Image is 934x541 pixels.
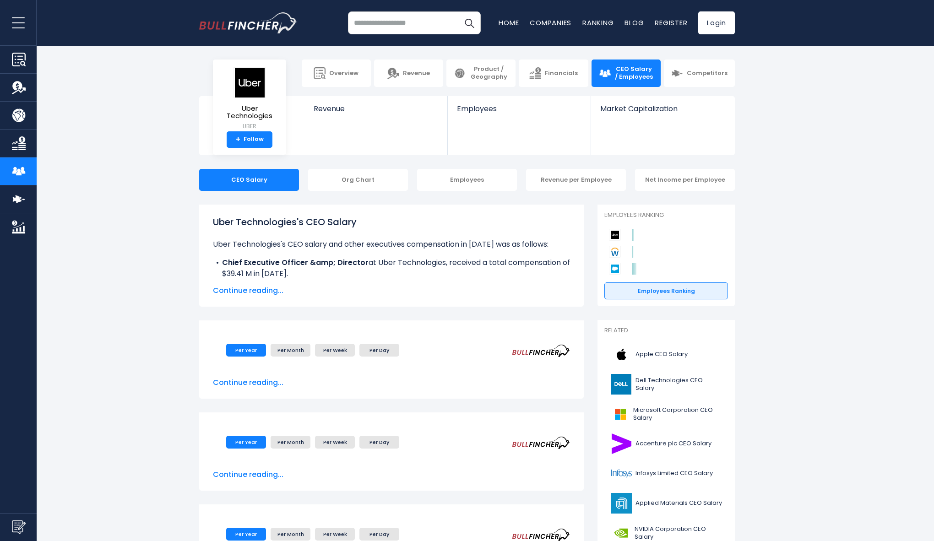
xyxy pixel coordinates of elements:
[213,377,570,388] span: Continue reading...
[609,246,621,258] img: Workday competitors logo
[604,342,728,367] a: Apple CEO Salary
[220,122,279,130] small: UBER
[610,463,633,484] img: INFY logo
[698,11,735,34] a: Login
[592,60,661,87] a: CEO Salary / Employees
[610,374,633,395] img: DELL logo
[403,70,430,77] span: Revenue
[635,351,688,358] span: Apple CEO Salary
[614,65,653,81] span: CEO Salary / Employees
[213,285,570,296] span: Continue reading...
[635,169,735,191] div: Net Income per Employee
[604,461,728,486] a: Infosys Limited CEO Salary
[213,215,570,229] h1: Uber Technologies's CEO Salary
[545,70,578,77] span: Financials
[604,211,728,219] p: Employees Ranking
[226,436,266,449] li: Per Year
[687,70,728,77] span: Competitors
[308,169,408,191] div: Org Chart
[604,491,728,516] a: Applied Materials CEO Salary
[591,96,734,129] a: Market Capitalization
[609,263,621,275] img: Salesforce competitors logo
[448,96,590,129] a: Employees
[359,344,399,357] li: Per Day
[624,18,644,27] a: Blog
[227,131,272,148] a: +Follow
[582,18,614,27] a: Ranking
[635,470,713,477] span: Infosys Limited CEO Salary
[199,12,298,33] a: Go to homepage
[610,404,630,424] img: MSFT logo
[315,528,355,541] li: Per Week
[526,169,626,191] div: Revenue per Employee
[271,436,310,449] li: Per Month
[457,104,581,113] span: Employees
[304,96,448,129] a: Revenue
[604,431,728,456] a: Accenture plc CEO Salary
[329,70,358,77] span: Overview
[236,135,240,144] strong: +
[271,344,310,357] li: Per Month
[635,499,722,507] span: Applied Materials CEO Salary
[213,469,570,480] span: Continue reading...
[610,433,633,454] img: ACN logo
[635,377,722,392] span: Dell Technologies CEO Salary
[519,60,588,87] a: Financials
[635,525,722,541] span: NVIDIA Corporation CEO Salary
[314,104,439,113] span: Revenue
[315,436,355,449] li: Per Week
[222,257,369,268] b: Chief Executive Officer &amp; Director
[359,436,399,449] li: Per Day
[604,327,728,335] p: Related
[469,65,508,81] span: Product / Geography
[220,105,279,120] span: Uber Technologies
[499,18,519,27] a: Home
[374,60,443,87] a: Revenue
[226,344,266,357] li: Per Year
[610,493,633,514] img: AMAT logo
[199,169,299,191] div: CEO Salary
[609,229,621,241] img: Uber Technologies competitors logo
[530,18,571,27] a: Companies
[417,169,517,191] div: Employees
[604,282,728,300] a: Employees Ranking
[610,344,633,365] img: AAPL logo
[604,372,728,397] a: Dell Technologies CEO Salary
[199,12,298,33] img: bullfincher logo
[604,401,728,427] a: Microsoft Corporation CEO Salary
[635,440,711,448] span: Accenture plc CEO Salary
[271,528,310,541] li: Per Month
[220,67,279,131] a: Uber Technologies UBER
[315,344,355,357] li: Per Week
[446,60,516,87] a: Product / Geography
[302,60,371,87] a: Overview
[633,406,722,422] span: Microsoft Corporation CEO Salary
[655,18,687,27] a: Register
[226,528,266,541] li: Per Year
[458,11,481,34] button: Search
[359,528,399,541] li: Per Day
[213,257,570,279] li: at Uber Technologies, received a total compensation of $39.41 M in [DATE].
[600,104,725,113] span: Market Capitalization
[213,239,570,250] p: Uber Technologies's CEO salary and other executives compensation in [DATE] was as follows:
[664,60,735,87] a: Competitors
